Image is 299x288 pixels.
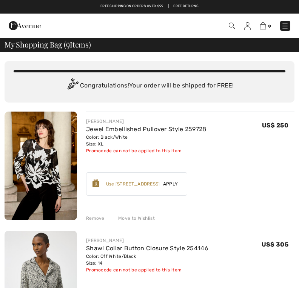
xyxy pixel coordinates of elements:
[268,24,271,29] span: 9
[9,21,41,29] a: 1ère Avenue
[244,22,251,30] img: My Info
[262,241,288,248] span: US$ 305
[86,134,207,147] div: Color: Black/White Size: XL
[168,4,169,9] span: |
[86,147,207,154] div: Promocode can not be applied to this item
[260,21,271,30] a: 9
[281,22,289,30] img: Menu
[106,181,160,187] div: Use [STREET_ADDRESS]
[9,18,41,33] img: 1ère Avenue
[86,245,208,252] a: Shawl Collar Button Closure Style 254146
[14,78,285,93] div: Congratulations! Your order will be shipped for FREE!
[86,253,208,267] div: Color: Off White/Black Size: 14
[86,126,207,133] a: Jewel Embellished Pullover Style 259728
[173,4,199,9] a: Free Returns
[65,78,80,93] img: Congratulation2.svg
[92,179,99,187] img: Reward-Logo.svg
[86,267,208,273] div: Promocode can not be applied to this item
[5,41,91,48] span: My Shopping Bag ( Items)
[86,237,208,244] div: [PERSON_NAME]
[229,23,235,29] img: Search
[100,4,163,9] a: Free shipping on orders over $99
[160,181,181,187] span: Apply
[66,39,70,49] span: 9
[86,215,105,222] div: Remove
[112,215,155,222] div: Move to Wishlist
[86,118,207,125] div: [PERSON_NAME]
[5,112,77,220] img: Jewel Embellished Pullover Style 259728
[262,122,288,129] span: US$ 250
[260,22,266,29] img: Shopping Bag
